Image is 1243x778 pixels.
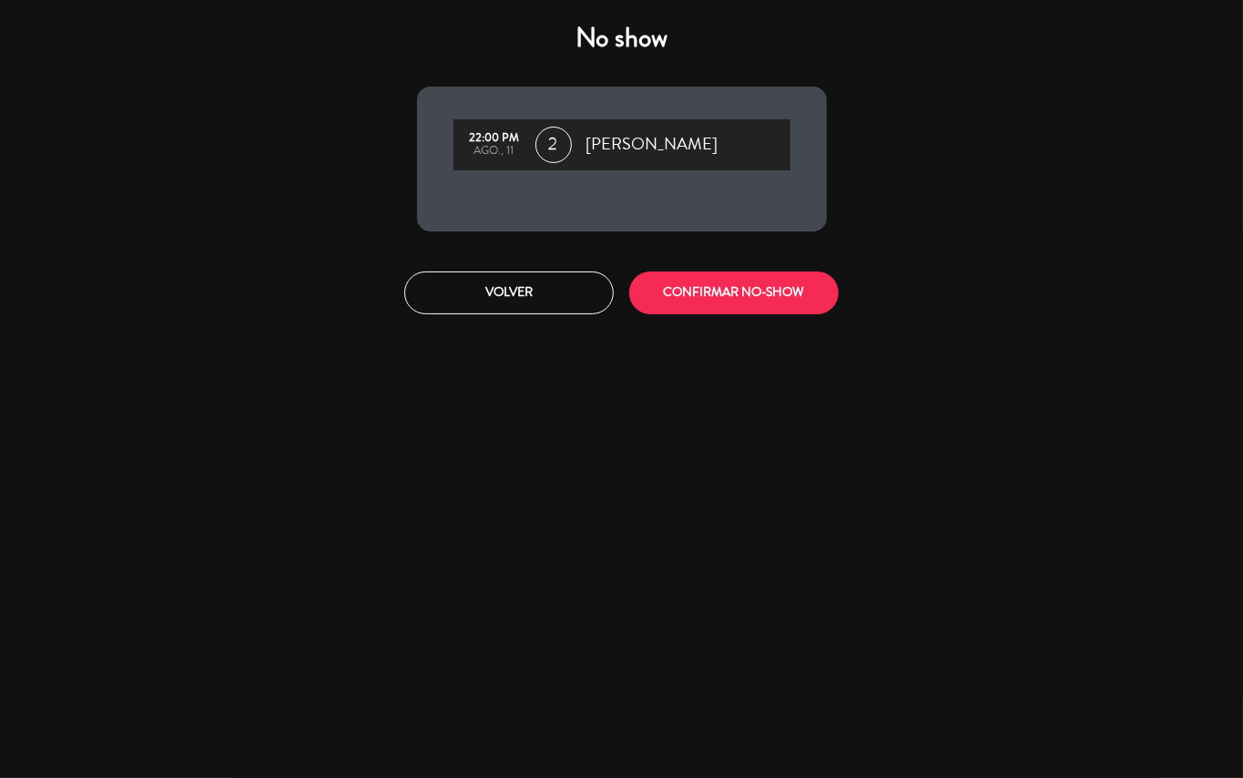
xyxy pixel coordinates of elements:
h4: No show [417,22,827,55]
span: [PERSON_NAME] [586,131,718,159]
button: CONFIRMAR NO-SHOW [629,271,839,314]
button: Volver [404,271,614,314]
div: 22:00 PM [463,132,526,145]
span: 2 [535,127,572,163]
div: ago., 11 [463,145,526,158]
